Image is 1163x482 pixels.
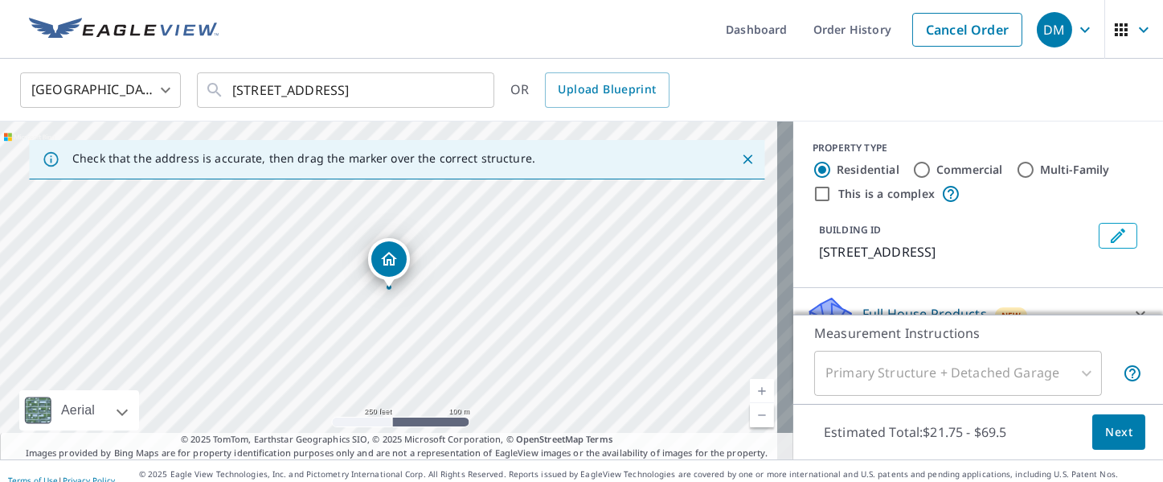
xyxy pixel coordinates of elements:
span: Upload Blueprint [558,80,656,100]
button: Edit building 1 [1099,223,1137,249]
span: New [1001,309,1022,322]
div: PROPERTY TYPE [813,141,1144,155]
div: Aerial [19,390,139,431]
a: Current Level 17, Zoom In [750,379,774,403]
div: Dropped pin, building 1, Residential property, 3612 NE 16th Pl Ocala, FL 34470 [368,238,410,288]
p: Check that the address is accurate, then drag the marker over the correct structure. [72,151,535,166]
a: Current Level 17, Zoom Out [750,403,774,427]
div: Primary Structure + Detached Garage [814,351,1102,396]
a: Upload Blueprint [545,72,669,108]
div: Full House ProductsNew [806,295,1150,333]
label: Multi-Family [1040,162,1110,178]
label: Residential [837,162,899,178]
p: Measurement Instructions [814,323,1142,343]
a: OpenStreetMap [516,433,584,445]
p: BUILDING ID [819,223,881,237]
a: Terms [586,433,612,445]
img: EV Logo [29,18,219,42]
span: Next [1105,422,1132,443]
div: DM [1037,12,1072,47]
input: Search by address or latitude-longitude [232,68,461,113]
span: © 2025 TomTom, Earthstar Geographics SIO, © 2025 Microsoft Corporation, © [181,433,612,447]
p: Estimated Total: $21.75 - $69.5 [811,414,1020,450]
div: [GEOGRAPHIC_DATA] [20,68,181,113]
div: Aerial [56,390,100,431]
p: Full House Products [862,304,987,323]
button: Next [1092,414,1145,451]
label: This is a complex [838,186,935,202]
label: Commercial [936,162,1003,178]
a: Cancel Order [912,13,1022,47]
p: [STREET_ADDRESS] [819,242,1092,262]
div: OR [510,72,670,108]
span: Your report will include the primary structure and a detached garage if one exists. [1123,364,1142,383]
button: Close [737,149,758,170]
